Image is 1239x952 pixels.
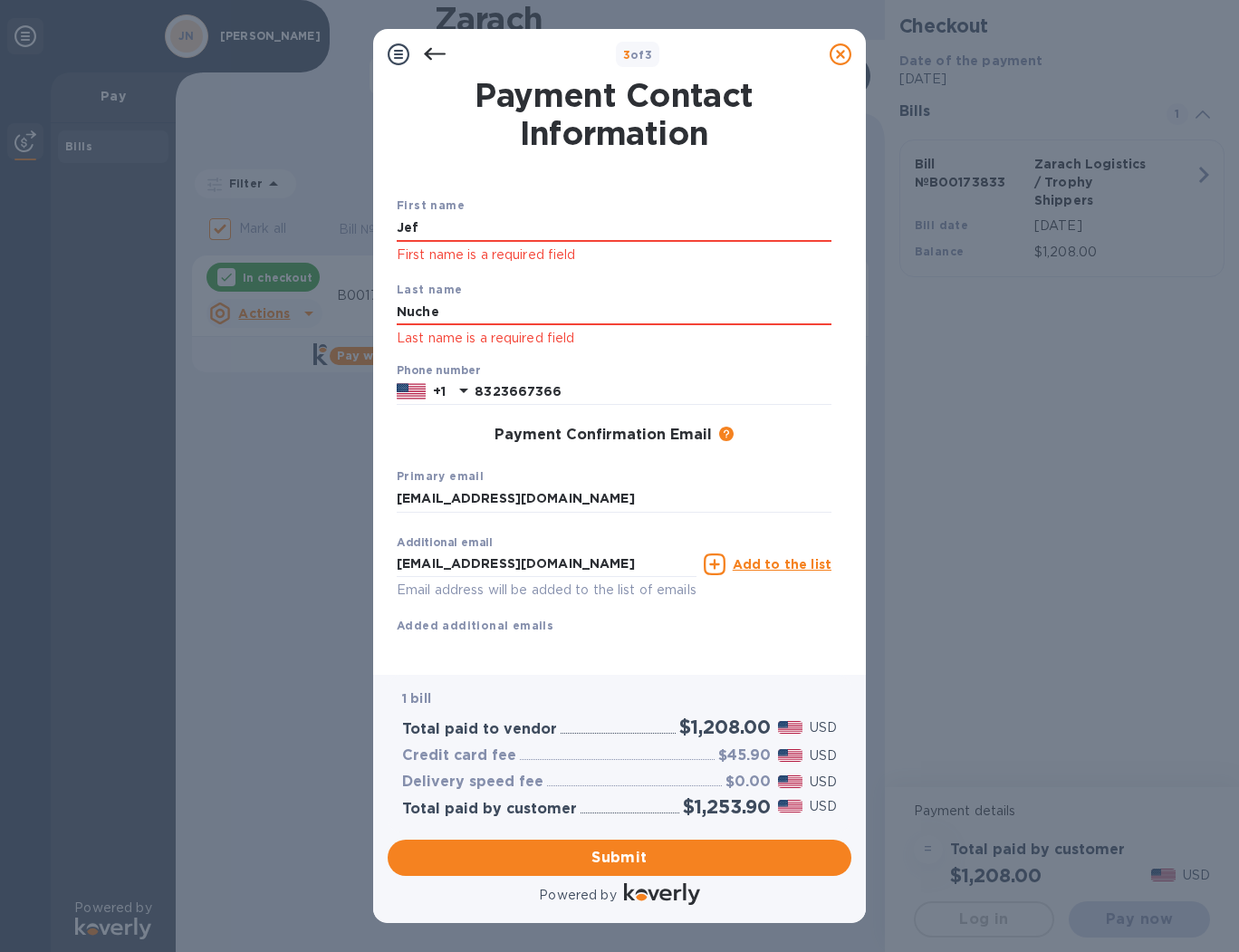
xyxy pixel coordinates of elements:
[683,795,771,818] h2: $1,253.90
[402,747,516,764] h3: Credit card fee
[778,800,802,813] img: USD
[397,245,831,265] p: First name is a required field
[402,774,543,791] h3: Delivery speed fee
[402,847,837,869] span: Submit
[397,76,831,152] h1: Payment Contact Information
[433,382,446,400] p: +1
[778,749,802,762] img: USD
[475,379,831,406] input: Enter your phone number
[725,774,771,791] h3: $0.00
[397,328,831,349] p: Last name is a required field
[397,198,465,212] b: First name
[388,840,851,876] button: Submit
[397,299,831,326] input: Enter your last name
[397,580,696,601] p: Email address will be added to the list of emails
[733,557,831,572] u: Add to the list
[397,619,553,632] b: Added additional emails
[397,381,426,401] img: US
[397,365,480,376] label: Phone number
[810,797,837,816] p: USD
[402,721,557,738] h3: Total paid to vendor
[397,537,493,548] label: Additional email
[778,721,802,734] img: USD
[624,883,700,905] img: Logo
[623,48,630,62] span: 3
[397,469,484,483] b: Primary email
[397,486,831,513] input: Enter your primary name
[810,718,837,737] p: USD
[718,747,771,764] h3: $45.90
[495,427,712,444] h3: Payment Confirmation Email
[539,886,616,905] p: Powered by
[402,801,577,818] h3: Total paid by customer
[397,551,696,578] input: Enter additional email
[810,773,837,792] p: USD
[623,48,653,62] b: of 3
[679,716,771,738] h2: $1,208.00
[397,283,463,296] b: Last name
[778,775,802,788] img: USD
[402,691,431,706] b: 1 bill
[810,746,837,765] p: USD
[397,215,831,242] input: Enter your first name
